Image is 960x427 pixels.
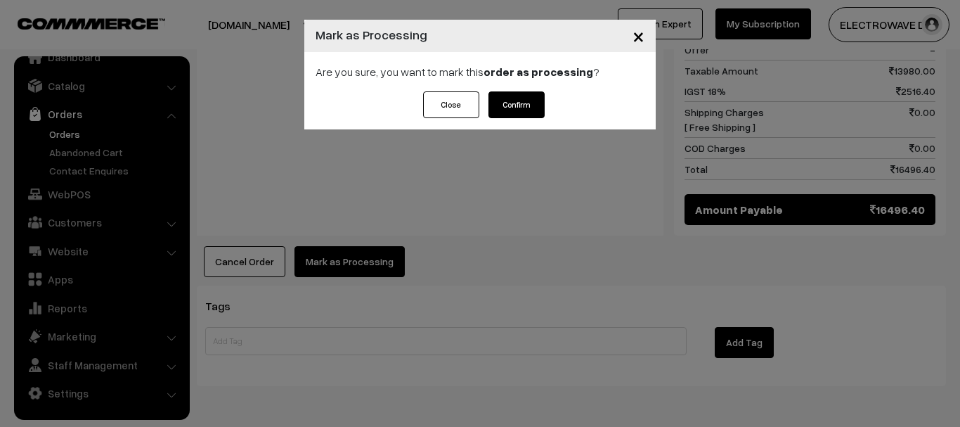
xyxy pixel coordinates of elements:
[304,52,656,91] div: Are you sure, you want to mark this ?
[423,91,479,118] button: Close
[316,25,427,44] h4: Mark as Processing
[621,14,656,58] button: Close
[488,91,545,118] button: Confirm
[484,65,593,79] strong: order as processing
[633,23,644,49] span: ×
